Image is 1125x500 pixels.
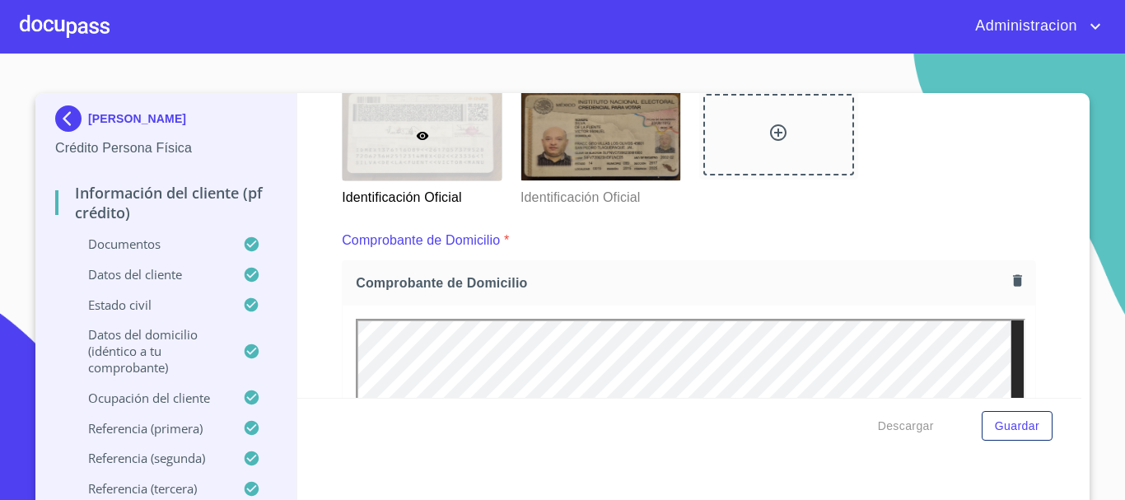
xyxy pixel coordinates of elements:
img: Docupass spot blue [55,105,88,132]
p: Crédito Persona Física [55,138,277,158]
img: Identificación Oficial [521,91,680,180]
p: Estado Civil [55,297,243,313]
span: Guardar [995,416,1039,437]
div: [PERSON_NAME] [55,105,277,138]
span: Comprobante de Domicilio [356,274,1006,292]
span: Administracion [963,13,1085,40]
p: Datos del cliente [55,266,243,283]
span: Descargar [878,416,934,437]
p: Comprobante de Domicilio [342,231,500,250]
p: Documentos [55,236,243,252]
p: Información del cliente (PF crédito) [55,183,277,222]
p: Referencia (primera) [55,420,243,437]
button: Guardar [982,411,1053,442]
p: Datos del domicilio (idéntico a tu comprobante) [55,326,243,376]
p: Identificación Oficial [520,181,679,208]
p: Ocupación del Cliente [55,390,243,406]
p: Identificación Oficial [342,181,501,208]
p: Referencia (segunda) [55,450,243,466]
p: Referencia (tercera) [55,480,243,497]
button: account of current user [963,13,1105,40]
p: [PERSON_NAME] [88,112,186,125]
button: Descargar [871,411,941,442]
